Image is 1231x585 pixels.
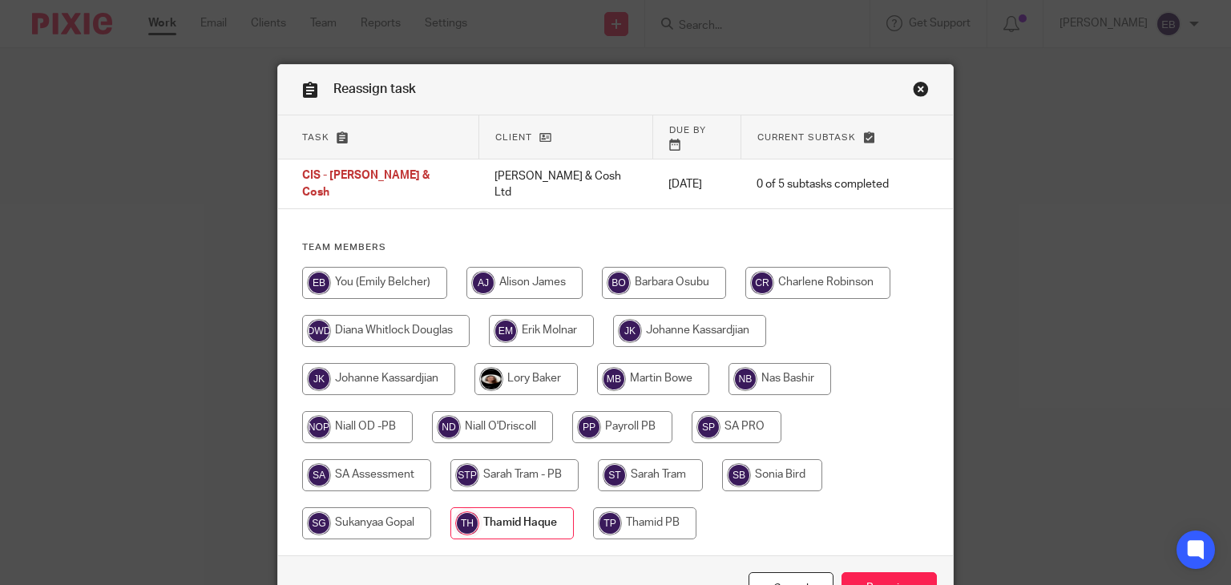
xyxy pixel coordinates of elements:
span: Task [302,133,329,142]
p: [PERSON_NAME] & Cosh Ltd [494,168,636,201]
span: Due by [669,126,706,135]
span: Current subtask [757,133,856,142]
span: CIS - [PERSON_NAME] & Cosh [302,171,430,199]
td: 0 of 5 subtasks completed [741,159,905,209]
span: Reassign task [333,83,416,95]
h4: Team members [302,241,930,254]
p: [DATE] [668,176,724,192]
a: Close this dialog window [913,81,929,103]
span: Client [495,133,532,142]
